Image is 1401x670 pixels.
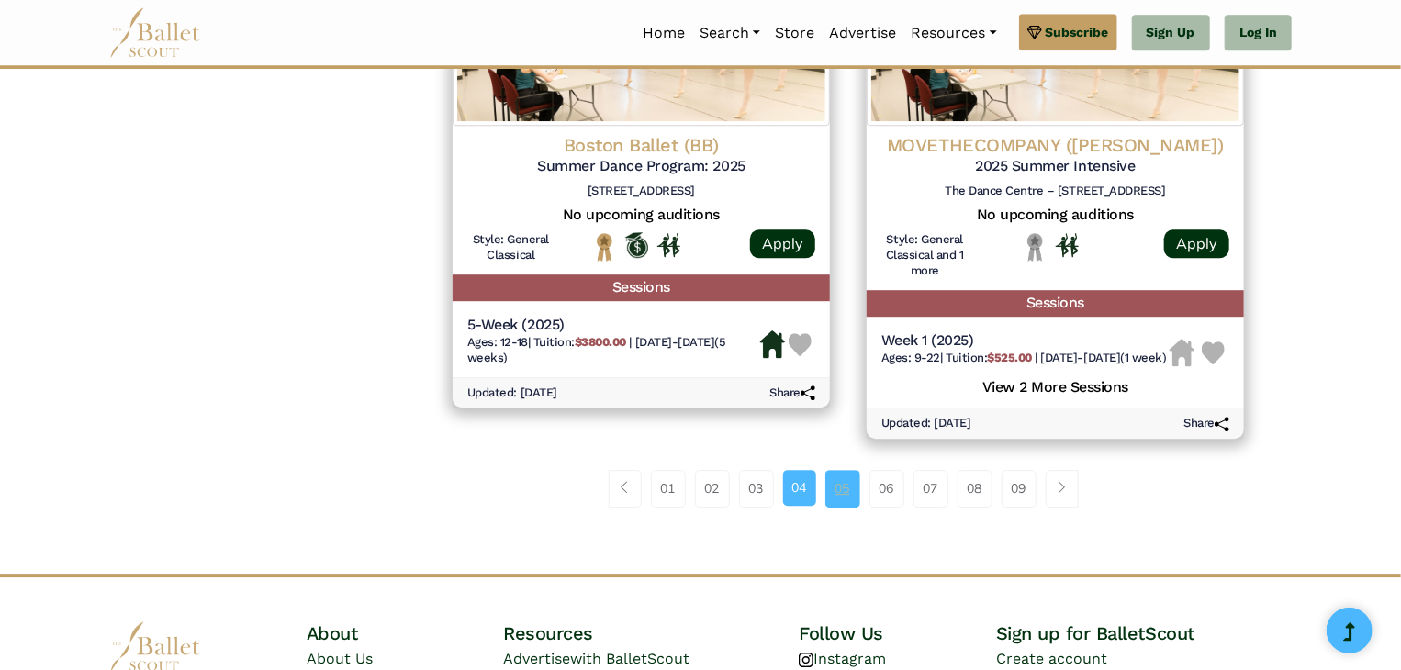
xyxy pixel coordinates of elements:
[799,621,996,645] h4: Follow Us
[739,470,774,507] a: 03
[1041,351,1167,364] span: [DATE]-[DATE] (1 week)
[1183,416,1229,431] h6: Share
[651,470,686,507] a: 01
[881,232,969,279] h6: Style: General Classical and 1 more
[657,233,680,257] img: In Person
[467,157,815,176] h5: Summer Dance Program: 2025
[913,470,948,507] a: 07
[575,335,626,349] b: $3800.00
[503,650,689,667] a: Advertisewith BalletScout
[768,14,822,52] a: Store
[467,316,760,335] h5: 5-Week (2025)
[789,333,812,356] img: Heart
[609,470,1089,507] nav: Page navigation example
[881,157,1229,176] h5: 2025 Summer Intensive
[996,650,1107,667] a: Create account
[1170,339,1194,366] img: Housing Unavailable
[533,335,630,349] span: Tuition:
[881,331,1167,351] h5: Week 1 (2025)
[593,232,616,261] img: National
[1002,470,1037,507] a: 09
[881,133,1229,157] h4: MOVETHECOMPANY ([PERSON_NAME])
[783,470,816,505] a: 04
[467,335,528,349] span: Ages: 12-18
[946,351,1035,364] span: Tuition:
[1019,14,1117,50] a: Subscribe
[1056,233,1079,257] img: In Person
[799,653,813,667] img: instagram logo
[467,206,815,225] h5: No upcoming auditions
[881,351,1167,366] h6: | |
[570,650,689,667] span: with BalletScout
[958,470,992,507] a: 08
[625,232,648,258] img: Offers Scholarship
[799,650,886,667] a: Instagram
[867,290,1244,317] h5: Sessions
[467,184,815,199] h6: [STREET_ADDRESS]
[1225,15,1292,51] a: Log In
[769,385,815,401] h6: Share
[869,470,904,507] a: 06
[987,351,1032,364] b: $525.00
[760,330,785,358] img: Housing Available
[307,621,504,645] h4: About
[881,351,940,364] span: Ages: 9-22
[307,650,373,667] a: About Us
[467,232,555,263] h6: Style: General Classical
[1027,22,1042,42] img: gem.svg
[1046,22,1109,42] span: Subscribe
[1132,15,1210,51] a: Sign Up
[467,335,726,364] span: [DATE]-[DATE] (5 weeks)
[453,274,830,301] h5: Sessions
[903,14,1003,52] a: Resources
[881,374,1229,397] h5: View 2 More Sessions
[750,229,815,258] a: Apply
[695,470,730,507] a: 02
[467,335,760,366] h6: | |
[635,14,692,52] a: Home
[1024,232,1047,261] img: Local
[1164,229,1229,258] a: Apply
[503,621,799,645] h4: Resources
[996,621,1292,645] h4: Sign up for BalletScout
[467,133,815,157] h4: Boston Ballet (BB)
[881,206,1229,225] h5: No upcoming auditions
[822,14,903,52] a: Advertise
[881,416,971,431] h6: Updated: [DATE]
[1202,341,1225,364] img: Heart
[825,470,860,507] a: 05
[692,14,768,52] a: Search
[467,385,557,401] h6: Updated: [DATE]
[881,184,1229,199] h6: The Dance Centre – [STREET_ADDRESS]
